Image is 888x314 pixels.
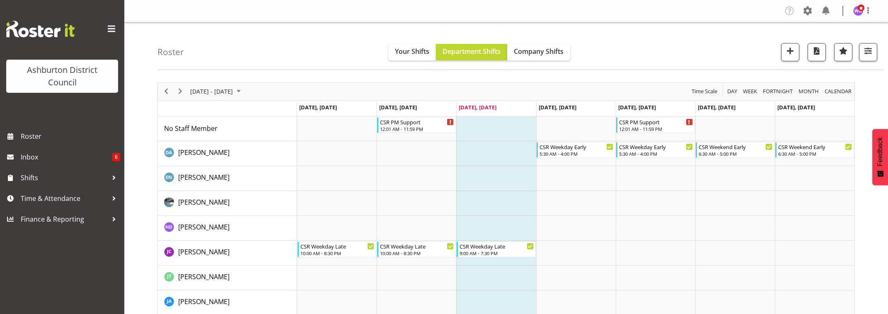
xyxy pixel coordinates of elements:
[443,47,501,56] span: Department Shifts
[742,86,758,97] span: Week
[859,43,877,61] button: Filter Shifts
[775,142,854,158] div: Deborah Anderson"s event - CSR Weekend Early Begin From Sunday, August 24, 2025 at 6:30:00 AM GMT...
[164,123,218,133] a: No Staff Member
[781,43,799,61] button: Add a new shift
[178,272,230,281] span: [PERSON_NAME]
[436,44,507,60] button: Department Shifts
[777,104,815,111] span: [DATE], [DATE]
[853,6,863,16] img: wendy-keepa436.jpg
[619,150,693,157] div: 5:30 AM - 4:00 PM
[507,44,570,60] button: Company Shifts
[178,222,230,232] span: [PERSON_NAME]
[178,297,230,306] span: [PERSON_NAME]
[699,150,772,157] div: 6:30 AM - 5:00 PM
[380,250,454,256] div: 10:00 AM - 8:30 PM
[189,86,244,97] button: August 2025
[21,171,108,184] span: Shifts
[690,86,719,97] button: Time Scale
[300,242,374,250] div: CSR Weekday Late
[178,148,230,157] span: [PERSON_NAME]
[178,197,230,207] a: [PERSON_NAME]
[178,173,230,182] span: [PERSON_NAME]
[159,83,173,100] div: previous period
[459,104,496,111] span: [DATE], [DATE]
[157,47,184,57] h4: Roster
[808,43,826,61] button: Download a PDF of the roster according to the set date range.
[726,86,739,97] button: Timeline Day
[380,126,454,132] div: 12:01 AM - 11:59 PM
[158,116,297,141] td: No Staff Member resource
[698,104,736,111] span: [DATE], [DATE]
[823,86,853,97] button: Month
[742,86,759,97] button: Timeline Week
[161,86,172,97] button: Previous
[158,241,297,266] td: Jill Cullimore resource
[797,86,820,97] button: Timeline Month
[175,86,186,97] button: Next
[540,143,613,151] div: CSR Weekday Early
[21,192,108,205] span: Time & Attendance
[15,64,110,89] div: Ashburton District Council
[619,143,693,151] div: CSR Weekday Early
[616,117,695,133] div: No Staff Member"s event - CSR PM Support Begin From Friday, August 22, 2025 at 12:01:00 AM GMT+12...
[178,198,230,207] span: [PERSON_NAME]
[178,297,230,307] a: [PERSON_NAME]
[178,272,230,282] a: [PERSON_NAME]
[379,104,417,111] span: [DATE], [DATE]
[158,141,297,166] td: Deborah Anderson resource
[460,250,533,256] div: 9:00 AM - 7:30 PM
[699,143,772,151] div: CSR Weekend Early
[6,21,75,37] img: Rosterit website logo
[21,151,112,163] span: Inbox
[299,104,337,111] span: [DATE], [DATE]
[537,142,615,158] div: Deborah Anderson"s event - CSR Weekday Early Begin From Thursday, August 21, 2025 at 5:30:00 AM G...
[395,47,429,56] span: Your Shifts
[298,242,376,257] div: Jill Cullimore"s event - CSR Weekday Late Begin From Monday, August 18, 2025 at 10:00:00 AM GMT+1...
[158,216,297,241] td: Hayley Dickson resource
[616,142,695,158] div: Deborah Anderson"s event - CSR Weekday Early Begin From Friday, August 22, 2025 at 5:30:00 AM GMT...
[778,150,852,157] div: 6:30 AM - 5:00 PM
[762,86,794,97] span: Fortnight
[158,266,297,290] td: John Tarry resource
[539,104,576,111] span: [DATE], [DATE]
[178,222,230,232] a: [PERSON_NAME]
[178,172,230,182] a: [PERSON_NAME]
[187,83,246,100] div: August 18 - 24, 2025
[726,86,738,97] span: Day
[377,117,456,133] div: No Staff Member"s event - CSR PM Support Begin From Tuesday, August 19, 2025 at 12:01:00 AM GMT+1...
[824,86,852,97] span: calendar
[21,130,120,143] span: Roster
[173,83,187,100] div: next period
[158,166,297,191] td: Ellen McManus resource
[178,247,230,257] a: [PERSON_NAME]
[619,126,693,132] div: 12:01 AM - 11:59 PM
[377,242,456,257] div: Jill Cullimore"s event - CSR Weekday Late Begin From Tuesday, August 19, 2025 at 10:00:00 AM GMT+...
[762,86,794,97] button: Fortnight
[540,150,613,157] div: 5:30 AM - 4:00 PM
[380,118,454,126] div: CSR PM Support
[178,147,230,157] a: [PERSON_NAME]
[457,242,535,257] div: Jill Cullimore"s event - CSR Weekday Late Begin From Wednesday, August 20, 2025 at 9:00:00 AM GMT...
[300,250,374,256] div: 10:00 AM - 8:30 PM
[21,213,108,225] span: Finance & Reporting
[696,142,774,158] div: Deborah Anderson"s event - CSR Weekend Early Begin From Saturday, August 23, 2025 at 6:30:00 AM G...
[619,118,693,126] div: CSR PM Support
[460,242,533,250] div: CSR Weekday Late
[691,86,718,97] span: Time Scale
[189,86,234,97] span: [DATE] - [DATE]
[798,86,820,97] span: Month
[112,153,120,161] span: 6
[778,143,852,151] div: CSR Weekend Early
[380,242,454,250] div: CSR Weekday Late
[618,104,656,111] span: [DATE], [DATE]
[514,47,564,56] span: Company Shifts
[876,137,884,166] span: Feedback
[872,129,888,185] button: Feedback - Show survey
[834,43,852,61] button: Highlight an important date within the roster.
[388,44,436,60] button: Your Shifts
[158,191,297,216] td: Harrison Doak resource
